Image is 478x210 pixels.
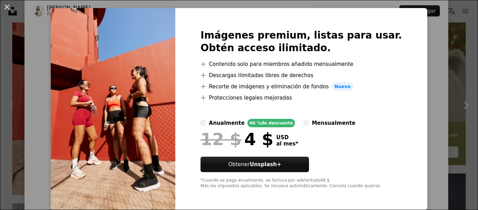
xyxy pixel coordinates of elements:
[201,157,309,172] button: ObtenerUnsplash+
[201,178,402,189] div: *Cuando se paga anualmente, se factura por adelantado 48 $ Más los impuestos aplicables. Se renue...
[312,119,355,127] div: mensualmente
[201,71,402,80] li: Descargas ilimitadas libres de derechos
[276,134,298,141] span: USD
[201,60,402,68] li: Contenido solo para miembros añadido mensualmente
[201,130,273,148] div: 4 $
[201,82,402,91] li: Recorte de imágenes y eliminación de fondos
[201,130,241,148] span: 12 $
[51,8,175,210] img: premium_photo-1726098080910-1fd386e2e4e1
[201,120,206,126] input: anualmente66 %de descuento
[276,141,298,147] span: al mes *
[250,161,281,168] strong: Unsplash+
[209,119,245,127] div: anualmente
[201,94,402,102] li: Protecciones legales mejoradas
[201,29,402,54] h2: Imágenes premium, listas para usar. Obtén acceso ilimitado.
[247,119,295,127] div: 66 % de descuento
[303,120,309,126] input: mensualmente
[332,82,353,91] span: Nuevo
